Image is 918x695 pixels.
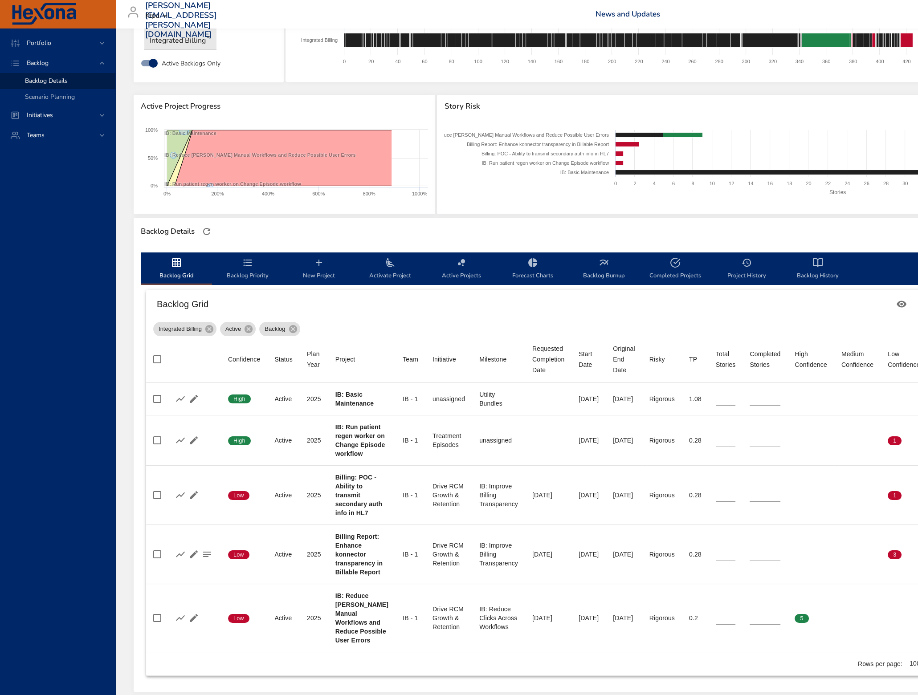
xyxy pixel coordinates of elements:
span: Backlog Priority [217,257,278,281]
span: 5 [795,614,808,622]
b: IB: Run patient regen worker on Change Episode workflow [335,423,385,457]
span: Total Stories [716,349,736,370]
div: Active [274,614,293,622]
text: 420 [902,59,910,64]
text: Integrated Billing [301,37,338,43]
div: [DATE] [579,436,599,445]
span: High Confidence [795,349,827,370]
div: Rigorous [649,436,675,445]
text: 26 [864,181,869,186]
div: [DATE] [579,550,599,559]
text: 240 [661,59,669,64]
span: New Project [289,257,349,281]
span: 0 [795,551,808,559]
b: IB: Basic Maintenance [335,391,374,407]
span: Team [403,354,418,365]
text: 50% [148,155,158,161]
text: 80 [449,59,454,64]
text: 360 [822,59,830,64]
span: Initiatives [20,111,60,119]
span: Confidence [228,354,260,365]
h3: [PERSON_NAME][EMAIL_ADDRESS][PERSON_NAME][DOMAIN_NAME] [145,1,217,39]
text: 320 [768,59,776,64]
div: Active [274,491,293,500]
span: 3 [888,551,902,559]
span: Backlog [259,325,290,333]
div: 1.08 [689,394,702,403]
div: IB: Reduce Clicks Across Workflows [479,605,518,631]
button: Edit Project Details [187,392,200,406]
div: 2025 [307,614,321,622]
span: Scenario Planning [25,93,75,101]
button: Show Burnup [174,392,187,406]
text: 180 [581,59,589,64]
span: 1 [888,492,902,500]
text: IB: Reduce [PERSON_NAME] Manual Workflows and Reduce Possible User Errors [164,152,356,158]
div: IB: Improve Billing Transparency [479,482,518,508]
span: Backlog Burnup [574,257,634,281]
div: Integrated Billing [153,322,216,336]
b: Billing: POC - Ability to transmit secondary auth info in HL7 [335,474,383,516]
button: Edit Project Details [187,548,200,561]
div: Rigorous [649,394,675,403]
h6: Backlog Grid [157,297,891,311]
text: IB: Run patient regen worker on Change Episode workflow [164,181,301,187]
span: Plan Year [307,349,321,370]
text: 120 [501,59,509,64]
text: Stories [829,189,846,195]
div: 2025 [307,491,321,500]
div: IB - 1 [403,614,418,622]
div: Active [274,550,293,559]
div: [DATE] [532,491,564,500]
text: 1000% [412,191,427,196]
div: Sort [841,349,873,370]
div: [DATE] [613,614,635,622]
div: Sort [307,349,321,370]
b: IB: Reduce [PERSON_NAME] Manual Workflows and Reduce Possible User Errors [335,592,388,644]
text: 30 [903,181,908,186]
text: 0 [614,181,617,186]
div: [DATE] [613,491,635,500]
text: 40 [395,59,400,64]
span: Activate Project [360,257,420,281]
div: Rigorous [649,550,675,559]
text: 10 [710,181,715,186]
span: Completed Projects [645,257,706,281]
div: Sort [403,354,418,365]
text: 280 [715,59,723,64]
button: Edit Project Details [187,611,200,625]
span: 0 [888,395,902,403]
span: High [228,395,251,403]
text: 28 [883,181,889,186]
div: [DATE] [579,394,599,403]
div: Requested Completion Date [532,343,564,375]
div: [DATE] [579,614,599,622]
div: Sort [579,349,599,370]
text: 260 [688,59,696,64]
button: Standard Views [891,293,912,315]
span: Completed Stories [750,349,780,370]
button: Show Burnup [174,434,187,447]
span: 1 [888,437,902,445]
span: Low [228,551,249,559]
button: Project Notes [200,548,214,561]
span: Original End Date [613,343,635,375]
span: Backlog [20,59,56,67]
text: 8 [692,181,694,186]
text: 60 [422,59,427,64]
div: Sort [689,354,697,365]
div: [DATE] [579,491,599,500]
div: Rigorous [649,491,675,500]
b: Billing Report: Enhance konnector transparency in Billable Report [335,533,383,576]
div: 0.2 [689,614,702,622]
div: Sort [795,349,827,370]
div: Backlog Details [138,224,197,239]
span: 0 [841,492,855,500]
text: 160 [554,59,562,64]
p: Rows per page: [858,659,902,668]
span: Active Backlogs Only [162,59,220,68]
span: Low [228,614,249,622]
span: Backlog Details [25,77,68,85]
text: 800% [363,191,375,196]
